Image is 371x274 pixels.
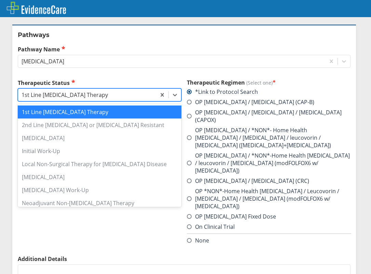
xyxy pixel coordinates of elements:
[187,237,209,244] label: None
[187,79,351,86] h3: Therapeutic Regimen
[18,184,181,197] div: [MEDICAL_DATA] Work-Up
[246,79,273,86] span: (Select one)
[18,31,351,39] h2: Pathways
[187,109,351,124] label: OP [MEDICAL_DATA] / [MEDICAL_DATA] / [MEDICAL_DATA] (CAPOX)
[18,45,351,53] label: Pathway Name
[187,88,258,96] label: *Link to Protocol Search
[18,171,181,184] div: [MEDICAL_DATA]
[187,177,309,185] label: OP [MEDICAL_DATA] / [MEDICAL_DATA] (CRC)
[22,58,64,65] div: [MEDICAL_DATA]
[7,2,66,14] img: EvidenceCare
[187,187,351,210] label: OP *NON*-Home Health [MEDICAL_DATA] / Leucovorin / [MEDICAL_DATA] / [MEDICAL_DATA] (modFOLFOX6 w/...
[187,223,235,231] label: On Clinical Trial
[18,105,181,119] div: 1st Line [MEDICAL_DATA] Therapy
[187,152,351,174] label: OP [MEDICAL_DATA] / *NON*-Home Health [MEDICAL_DATA] / leucovorin / [MEDICAL_DATA] (modFOLFOX6 w/...
[187,126,351,149] label: OP [MEDICAL_DATA] / *NON*- Home Health [MEDICAL_DATA] / [MEDICAL_DATA] / leucovorin / [MEDICAL_DA...
[187,98,314,106] label: OP [MEDICAL_DATA] / [MEDICAL_DATA] (CAP-B)
[18,197,181,210] div: Neoadjuvant Non-[MEDICAL_DATA] Therapy
[18,158,181,171] div: Local Non-Surgical Therapy for [MEDICAL_DATA] Disease
[18,79,181,87] label: Therapeutic Status
[22,91,108,99] div: 1st Line [MEDICAL_DATA] Therapy
[18,132,181,145] div: [MEDICAL_DATA]
[18,119,181,132] div: 2nd Line [MEDICAL_DATA] or [MEDICAL_DATA] Resistant
[18,145,181,158] div: Initial Work-Up
[18,255,351,263] label: Additional Details
[187,213,276,220] label: OP [MEDICAL_DATA] Fixed Dose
